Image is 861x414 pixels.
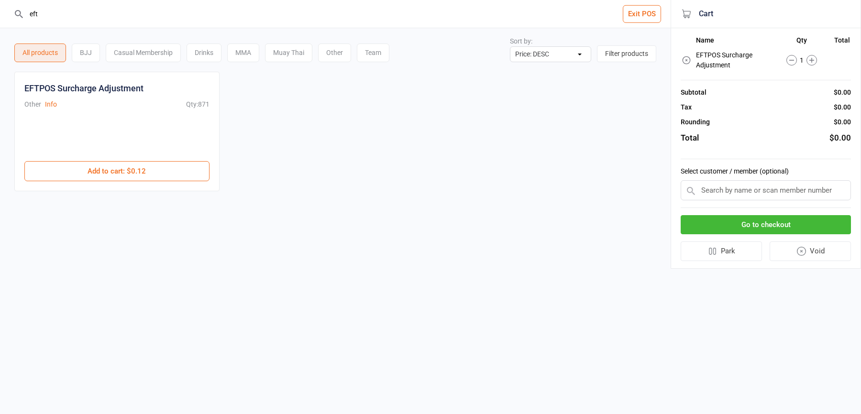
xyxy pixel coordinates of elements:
th: Name [696,36,776,48]
button: Void [770,241,851,261]
label: Select customer / member (optional) [681,166,851,176]
div: Drinks [187,44,221,62]
div: 1 [777,55,828,65]
th: Qty [777,36,828,48]
div: Tax [681,102,692,112]
div: Rounding [681,117,710,127]
div: Team [357,44,389,62]
div: EFTPOS Surcharge Adjustment [24,82,143,95]
button: Park [681,241,762,261]
button: Add to cart: $0.12 [24,161,210,181]
div: $0.00 [834,117,851,127]
div: Qty: 871 [186,99,210,109]
div: Total [681,132,699,144]
div: MMA [227,44,259,62]
div: $0.00 [834,87,851,98]
button: Info [45,99,57,109]
div: Subtotal [681,87,706,98]
div: Other [24,99,41,109]
div: Muay Thai [265,44,312,62]
button: Filter products [597,45,656,62]
div: $0.00 [834,102,851,112]
button: Go to checkout [681,215,851,235]
div: $0.00 [829,132,851,144]
div: Other [318,44,351,62]
div: BJJ [72,44,100,62]
th: Total [828,36,850,48]
input: Search by name or scan member number [681,180,851,200]
div: Casual Membership [106,44,181,62]
td: EFTPOS Surcharge Adjustment [696,49,776,72]
button: Exit POS [623,5,661,23]
label: Sort by: [510,37,532,45]
div: All products [14,44,66,62]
